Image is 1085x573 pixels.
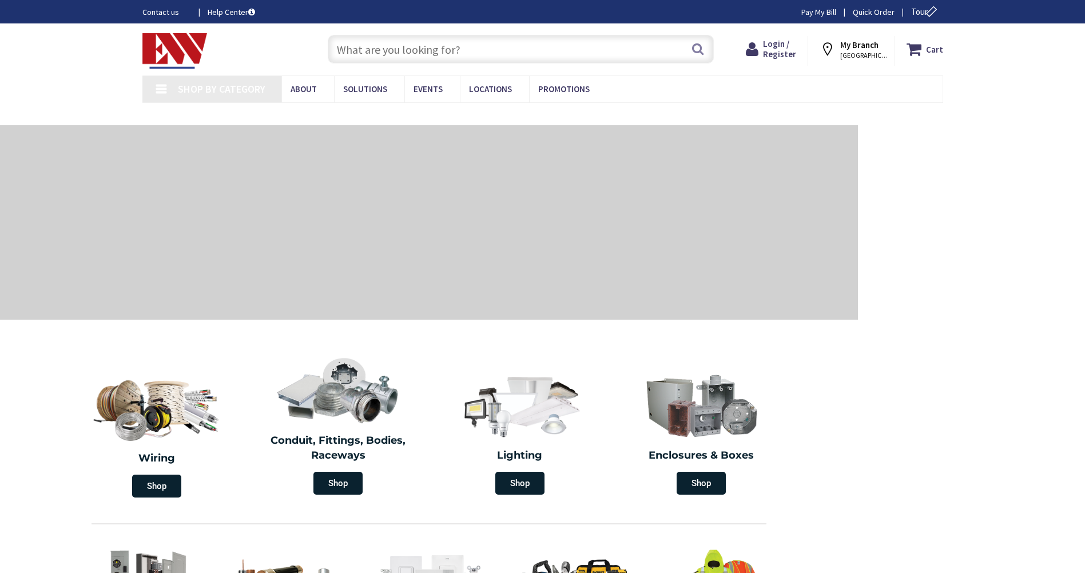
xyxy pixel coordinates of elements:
[328,35,714,63] input: What are you looking for?
[469,83,512,94] span: Locations
[251,351,427,500] a: Conduit, Fittings, Bodies, Raceways Shop
[343,83,387,94] span: Solutions
[291,83,317,94] span: About
[820,39,884,59] div: My Branch [GEOGRAPHIC_DATA], [GEOGRAPHIC_DATA]
[414,83,443,94] span: Events
[71,451,242,466] h2: Wiring
[313,472,363,495] span: Shop
[907,39,943,59] a: Cart
[538,83,590,94] span: Promotions
[677,472,726,495] span: Shop
[853,6,895,18] a: Quick Order
[438,448,602,463] h2: Lighting
[132,475,181,498] span: Shop
[763,38,796,59] span: Login / Register
[66,366,248,503] a: Wiring Shop
[432,366,608,500] a: Lighting Shop
[840,51,889,60] span: [GEOGRAPHIC_DATA], [GEOGRAPHIC_DATA]
[801,6,836,18] a: Pay My Bill
[208,6,255,18] a: Help Center
[619,448,784,463] h2: Enclosures & Boxes
[911,6,940,17] span: Tour
[840,39,879,50] strong: My Branch
[926,39,943,59] strong: Cart
[256,433,421,463] h2: Conduit, Fittings, Bodies, Raceways
[142,33,208,69] img: Electrical Wholesalers, Inc.
[495,472,545,495] span: Shop
[746,39,796,59] a: Login / Register
[614,366,790,500] a: Enclosures & Boxes Shop
[142,6,189,18] a: Contact us
[178,82,265,95] span: Shop By Category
